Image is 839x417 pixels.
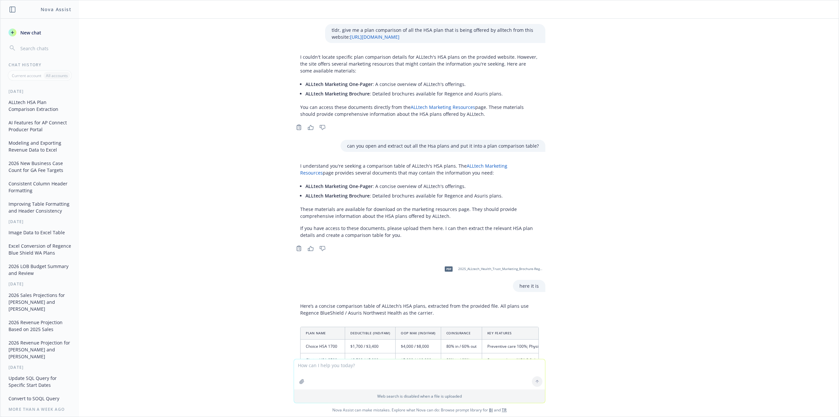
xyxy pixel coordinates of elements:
[301,327,345,340] th: Plan Name
[332,27,539,40] p: tldr, give me a plan comparison of all the HSA plan that is being offered by alltech from this we...
[1,407,79,412] div: More than a week ago
[6,27,74,38] button: New chat
[6,227,74,238] button: Image Data to Excel Table
[396,340,441,353] td: $4,000 / $8,000
[305,81,373,87] span: ALLtech Marketing One-Pager
[6,198,74,216] button: Improving Table Formatting and Header Consistency
[305,191,539,200] li: : Detailed brochures available for Regence and Asuris plans.
[300,104,539,117] p: You can access these documents directly from the page. These materials should provide comprehensi...
[6,97,74,115] button: ALLtech HSA Plan Comparison Extraction
[345,327,396,340] th: Deductible (Ind/Fam)
[441,353,482,367] td: 80% in / 60% out
[6,117,74,135] button: AI Features for AP Connect Producer Portal
[19,29,41,36] span: New chat
[396,327,441,340] th: OOP Max (Ind/Fam)
[300,53,539,74] p: I couldn't locate specific plan comparison details for ALLtech's HSA plans on the provided websit...
[6,261,74,279] button: 2026 LOB Budget Summary and Review
[6,137,74,155] button: Modeling and Exporting Revenue Data to Excel
[296,245,302,251] svg: Copy to clipboard
[305,193,370,199] span: ALLtech Marketing Brochure
[317,244,328,253] button: Thumbs down
[301,340,345,353] td: Choice HSA 1700
[305,79,539,89] li: : A concise overview of ALLtech's offerings.
[489,407,493,413] a: BI
[345,340,396,353] td: $1,700 / $3,400
[305,91,370,97] span: ALLtech Marketing Brochure
[482,327,736,340] th: Key Features
[345,353,396,367] td: $2,500 / $5,000
[300,302,539,316] p: Here’s a concise comparison table of ALLtech’s HSA plans, extracted from the provided file. All p...
[305,183,373,189] span: ALLtech Marketing One-Pager
[6,290,74,314] button: 2026 Sales Projections for [PERSON_NAME] and [PERSON_NAME]
[1,281,79,287] div: [DATE]
[411,104,475,110] a: ALLtech Marketing Resources
[41,6,71,13] h1: Nova Assist
[6,337,74,362] button: 2026 Revenue Projection for [PERSON_NAME] and [PERSON_NAME]
[6,373,74,390] button: Update SQL Query for Specific Start Dates
[6,393,74,404] button: Convert to SOQL Query
[482,340,736,353] td: Preventive care 100%; Physician & most services 80% after ded; Telehealth $0 after ded; Rx 80% af...
[46,73,68,78] p: All accounts
[1,62,79,68] div: Chat History
[300,206,539,219] p: These materials are available for download on the marketing resources page. They should provide c...
[441,340,482,353] td: 80% in / 60% out
[296,124,302,130] svg: Copy to clipboard
[440,261,545,277] div: pdf2025_ALLtech_Health_Trust_Marketing_Brochure-Regence.pdf
[1,89,79,94] div: [DATE]
[6,158,74,176] button: 2026 New Business Case Count for GA Fee Targets
[347,142,539,149] p: can you open and extract out all the Hsa plans and put it into a plan comparison table?
[6,240,74,258] button: Excel Conversion of Regence Blue Shield WA Plans
[441,327,482,340] th: Coinsurance
[350,34,400,40] a: [URL][DOMAIN_NAME]
[1,365,79,370] div: [DATE]
[300,162,539,176] p: I understand you're seeking a comparison table of ALLtech's HSA plans. The page provides several ...
[305,89,539,98] li: : Detailed brochures available for Regence and Asuris plans.
[298,393,541,399] p: Web search is disabled when a file is uploaded
[445,266,453,271] span: pdf
[458,267,544,271] span: 2025_ALLtech_Health_Trust_Marketing_Brochure-Regence.pdf
[301,353,345,367] td: Choice HSA 2500
[12,73,41,78] p: Current account
[6,178,74,196] button: Consistent Column Header Formatting
[3,403,836,417] span: Nova Assist can make mistakes. Explore what Nova can do: Browse prompt library for and
[305,181,539,191] li: : A concise overview of ALLtech's offerings.
[502,407,507,413] a: TR
[19,44,71,53] input: Search chats
[519,282,539,289] p: here it is
[317,123,328,132] button: Thumbs down
[300,225,539,239] p: If you have access to these documents, please upload them here. I can then extract the relevant H...
[482,353,736,367] td: Same as above (HSA 3.0 design)
[6,317,74,335] button: 2026 Revenue Projection Based on 2025 Sales
[1,219,79,224] div: [DATE]
[396,353,441,367] td: $5,000 / $10,000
